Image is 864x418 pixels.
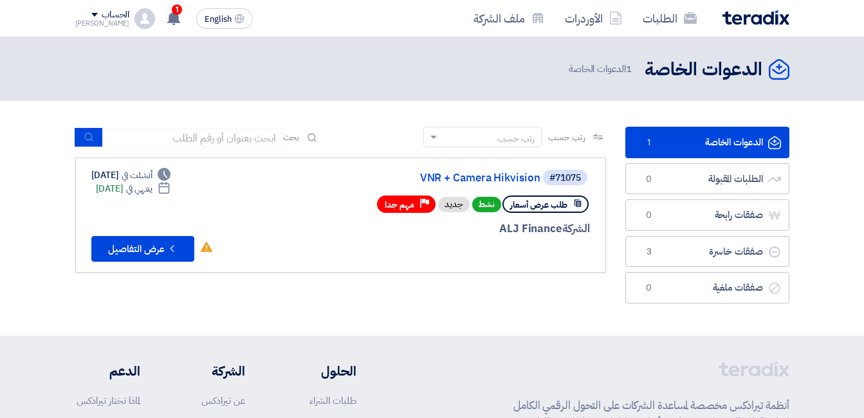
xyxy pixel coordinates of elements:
span: أنشئت في [122,168,152,182]
a: ملف الشركة [463,3,555,33]
span: 1 [626,62,632,76]
div: [PERSON_NAME] [75,20,130,27]
span: مهم جدا [385,199,414,211]
span: الدعوات الخاصة [569,62,634,77]
span: طلب عرض أسعار [510,199,567,211]
span: نشط [472,197,501,212]
span: رتب حسب [548,131,585,144]
img: Teradix logo [722,10,789,25]
span: 0 [641,173,657,186]
span: 0 [641,209,657,222]
span: English [205,15,232,24]
span: 0 [641,282,657,295]
button: English [196,8,253,29]
a: عن تيرادكس [201,394,245,408]
a: طلبات الشراء [309,394,356,408]
li: الحلول [284,361,356,381]
a: VNR + Camera Hikvision [283,172,540,184]
div: رتب حسب [497,132,535,145]
span: بحث [283,131,300,144]
div: الحساب [102,10,129,21]
h2: الدعوات الخاصة [645,57,762,82]
a: صفقات ملغية0 [625,272,789,304]
span: 1 [641,136,657,149]
button: عرض التفاصيل [91,236,194,262]
span: 3 [641,246,657,259]
div: ALJ Finance [280,221,590,237]
a: الطلبات [632,3,707,33]
span: ينتهي في [126,182,152,195]
span: الشركة [562,221,590,237]
input: ابحث بعنوان أو رقم الطلب [103,128,283,147]
div: جديد [438,197,470,212]
img: profile_test.png [134,8,155,29]
div: [DATE] [91,168,171,182]
a: الأوردرات [555,3,632,33]
a: الدعوات الخاصة1 [625,127,789,158]
div: #71075 [549,174,581,183]
span: 1 [172,5,182,15]
li: الشركة [178,361,245,381]
a: الطلبات المقبولة0 [625,163,789,195]
li: الدعم [75,361,140,381]
a: صفقات رابحة0 [625,199,789,231]
a: لماذا تختار تيرادكس [77,394,140,408]
a: صفقات خاسرة3 [625,236,789,268]
div: [DATE] [96,182,171,195]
